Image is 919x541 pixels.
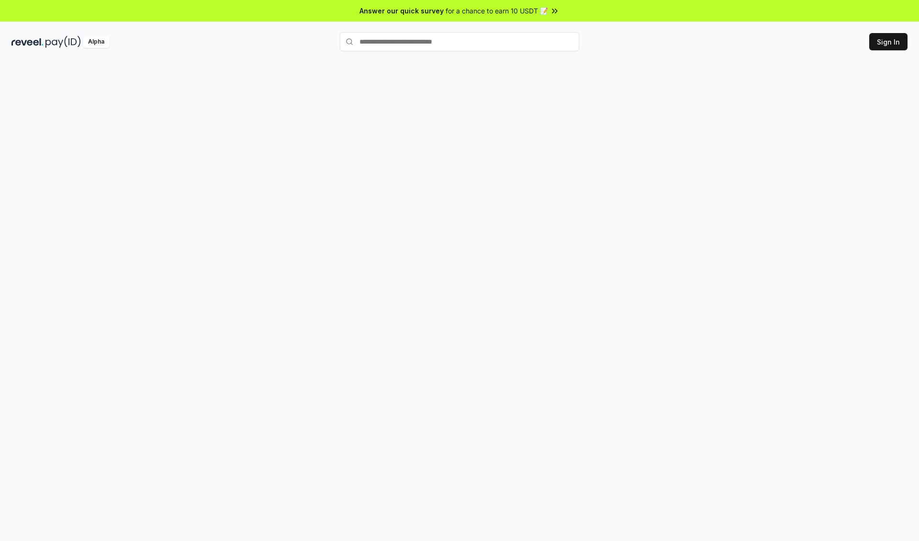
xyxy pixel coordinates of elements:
button: Sign In [869,33,908,50]
div: Alpha [83,36,110,48]
img: reveel_dark [11,36,44,48]
span: for a chance to earn 10 USDT 📝 [446,6,548,16]
img: pay_id [45,36,81,48]
span: Answer our quick survey [359,6,444,16]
